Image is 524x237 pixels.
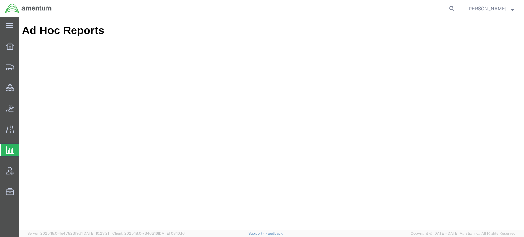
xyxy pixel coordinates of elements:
a: Feedback [265,231,283,235]
span: Server: 2025.18.0-4e47823f9d1 [27,231,109,235]
button: [PERSON_NAME] [467,4,514,13]
span: Copyright © [DATE]-[DATE] Agistix Inc., All Rights Reserved [411,231,516,236]
span: [DATE] 08:10:16 [158,231,185,235]
img: logo [5,3,52,14]
iframe: FS Legacy Container [19,17,524,230]
a: Support [248,231,265,235]
span: Jason Champagne [467,5,506,12]
span: [DATE] 10:23:21 [83,231,109,235]
span: Client: 2025.18.0-7346316 [112,231,185,235]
